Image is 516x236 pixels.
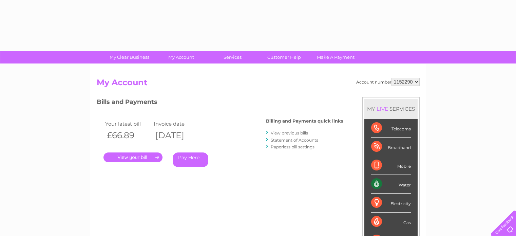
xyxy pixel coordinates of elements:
[256,51,312,63] a: Customer Help
[266,119,343,124] h4: Billing and Payments quick links
[152,119,201,128] td: Invoice date
[371,194,411,212] div: Electricity
[103,152,163,162] a: .
[356,78,420,86] div: Account number
[97,97,343,109] h3: Bills and Payments
[173,152,208,167] a: Pay Here
[271,138,318,143] a: Statement of Accounts
[364,99,418,119] div: MY SERVICES
[103,119,152,128] td: Your latest bill
[205,51,261,63] a: Services
[153,51,209,63] a: My Account
[371,119,411,138] div: Telecoms
[101,51,157,63] a: My Clear Business
[103,128,152,142] th: £66.89
[371,175,411,194] div: Water
[308,51,364,63] a: Make A Payment
[371,156,411,175] div: Mobile
[371,213,411,231] div: Gas
[375,106,389,112] div: LIVE
[152,128,201,142] th: [DATE]
[271,144,314,149] a: Paperless bill settings
[371,138,411,156] div: Broadband
[97,78,420,91] h2: My Account
[271,130,308,135] a: View previous bills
